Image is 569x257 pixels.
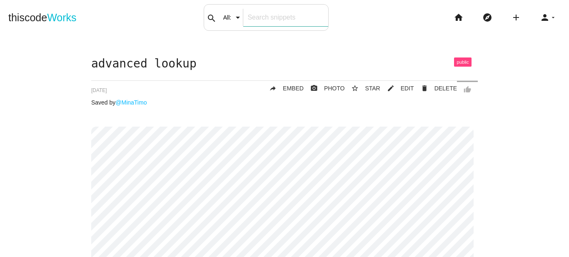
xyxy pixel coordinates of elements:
i: photo_camera [310,81,318,96]
a: photo_cameraPHOTO [304,81,345,96]
i: search [207,5,217,32]
i: mode_edit [387,81,394,96]
i: add [511,4,521,31]
h1: advanced lookup [91,57,478,70]
span: EMBED [283,85,304,92]
span: EDIT [401,85,414,92]
a: mode_editEDIT [380,81,414,96]
a: Delete Post [414,81,457,96]
button: search [204,5,219,30]
span: PHOTO [324,85,345,92]
i: person [540,4,550,31]
span: Works [47,12,76,23]
a: replyEMBED [262,81,304,96]
input: Search snippets [243,9,328,26]
i: star_border [351,81,359,96]
a: @MinaTimo [115,99,147,106]
p: Saved by [91,99,478,106]
span: DELETE [434,85,457,92]
span: STAR [365,85,380,92]
a: thiscodeWorks [8,4,77,31]
i: home [454,4,464,31]
i: delete [421,81,428,96]
i: arrow_drop_down [550,4,557,31]
i: explore [482,4,492,31]
button: star_borderSTAR [344,81,380,96]
i: reply [269,81,277,96]
span: [DATE] [91,87,107,93]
